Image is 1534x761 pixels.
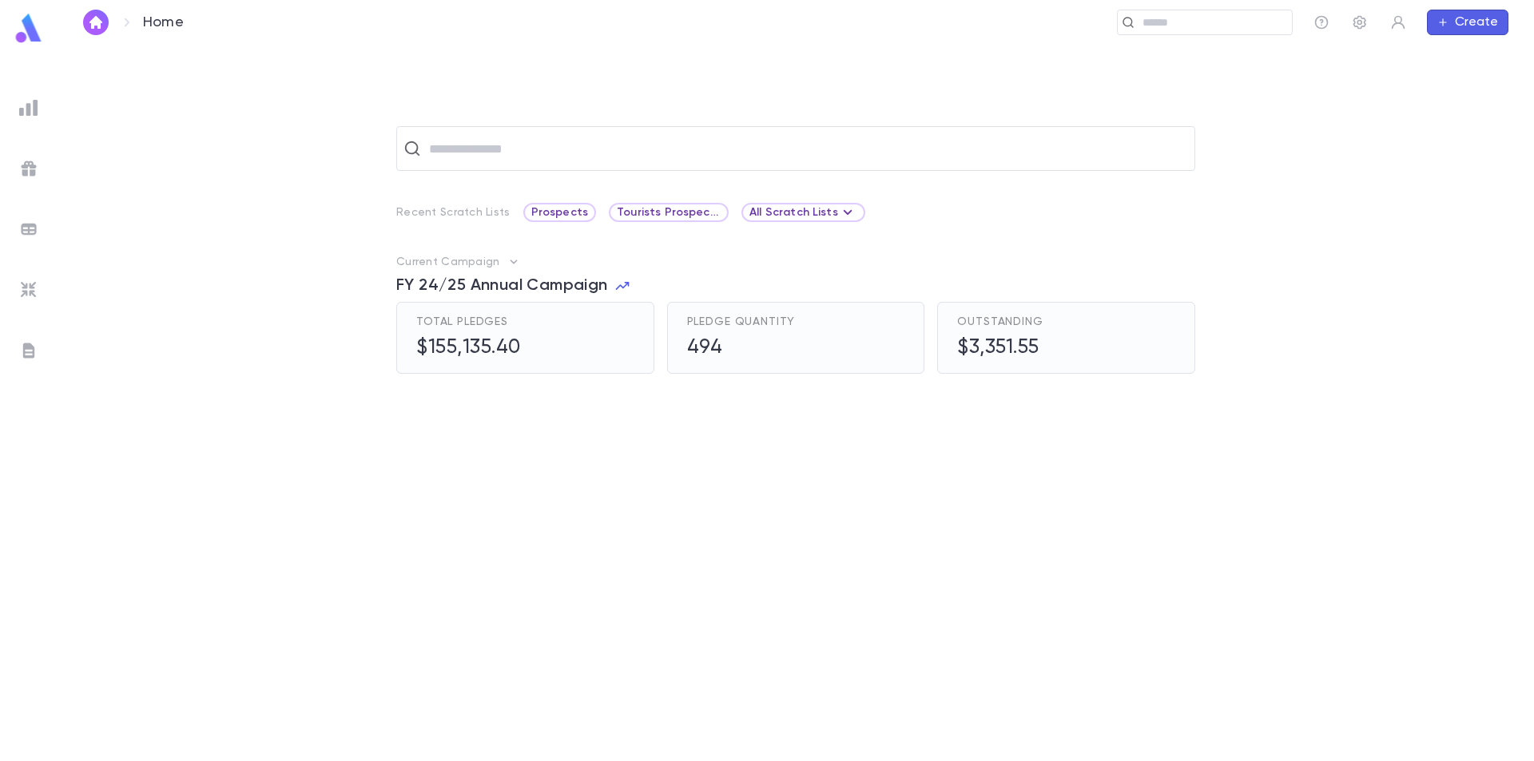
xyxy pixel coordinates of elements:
h5: $155,135.40 [416,336,521,360]
div: All Scratch Lists [741,203,865,222]
button: Create [1427,10,1508,35]
h5: $3,351.55 [957,336,1043,360]
div: Prospects [523,203,596,222]
h5: 494 [687,336,796,360]
span: Pledge Quantity [687,315,796,328]
span: Tourists Prospects and VIP [610,206,727,219]
p: Current Campaign [396,256,499,268]
span: Outstanding [957,315,1043,328]
img: letters_grey.7941b92b52307dd3b8a917253454ce1c.svg [19,341,38,360]
span: Total Pledges [416,315,508,328]
span: FY 24/25 Annual Campaign [396,276,608,295]
img: imports_grey.530a8a0e642e233f2baf0ef88e8c9fcb.svg [19,280,38,299]
img: logo [13,13,45,44]
img: reports_grey.c525e4749d1bce6a11f5fe2a8de1b229.svg [19,98,38,117]
span: Prospects [525,206,594,219]
img: batches_grey.339ca447c9d9533ef1741baa751efc33.svg [19,220,38,239]
img: campaigns_grey.99e729a5f7ee94e3726e6486bddda8f1.svg [19,159,38,178]
img: home_white.a664292cf8c1dea59945f0da9f25487c.svg [86,16,105,29]
div: Tourists Prospects and VIP [609,203,729,222]
p: Home [143,14,184,31]
div: All Scratch Lists [749,203,857,222]
p: Recent Scratch Lists [396,206,511,219]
